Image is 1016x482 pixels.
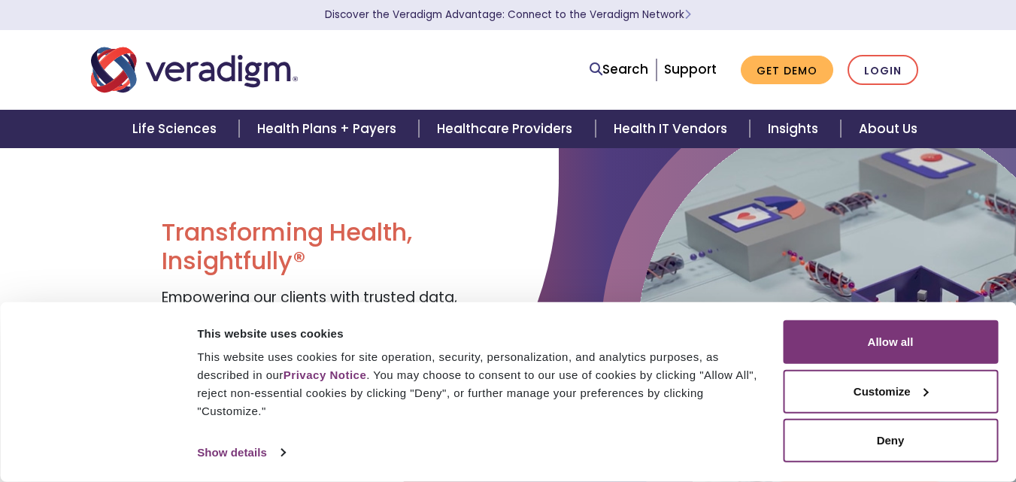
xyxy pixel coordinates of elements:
[783,419,998,462] button: Deny
[664,60,717,78] a: Support
[162,218,496,276] h1: Transforming Health, Insightfully®
[419,110,595,148] a: Healthcare Providers
[684,8,691,22] span: Learn More
[114,110,239,148] a: Life Sciences
[783,320,998,364] button: Allow all
[783,369,998,413] button: Customize
[239,110,419,148] a: Health Plans + Payers
[841,110,936,148] a: About Us
[750,110,841,148] a: Insights
[162,287,493,372] span: Empowering our clients with trusted data, insights, and solutions to help reduce costs and improv...
[596,110,750,148] a: Health IT Vendors
[848,55,918,86] a: Login
[91,45,298,95] img: Veradigm logo
[197,324,766,342] div: This website uses cookies
[197,348,766,420] div: This website uses cookies for site operation, security, personalization, and analytics purposes, ...
[741,56,833,85] a: Get Demo
[197,441,284,464] a: Show details
[325,8,691,22] a: Discover the Veradigm Advantage: Connect to the Veradigm NetworkLearn More
[284,368,366,381] a: Privacy Notice
[590,59,648,80] a: Search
